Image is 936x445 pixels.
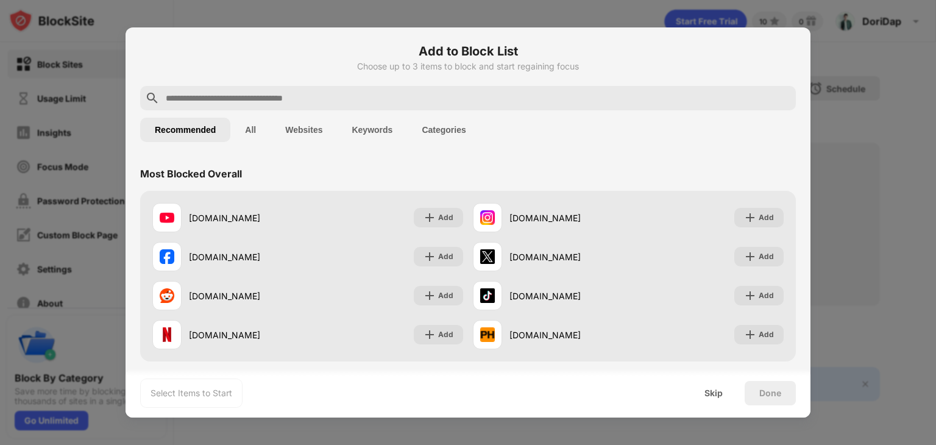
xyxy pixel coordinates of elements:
button: Websites [271,118,337,142]
img: favicons [480,249,495,264]
img: favicons [160,288,174,303]
div: [DOMAIN_NAME] [509,212,628,224]
div: [DOMAIN_NAME] [189,251,308,263]
button: All [230,118,271,142]
div: Add [438,329,453,341]
div: [DOMAIN_NAME] [189,329,308,341]
div: [DOMAIN_NAME] [509,290,628,302]
button: Recommended [140,118,230,142]
div: [DOMAIN_NAME] [189,290,308,302]
div: Choose up to 3 items to block and start regaining focus [140,62,796,71]
div: [DOMAIN_NAME] [509,251,628,263]
img: favicons [160,210,174,225]
img: favicons [160,327,174,342]
div: [DOMAIN_NAME] [509,329,628,341]
div: Done [759,388,781,398]
button: Keywords [337,118,407,142]
div: Add [759,290,774,302]
img: favicons [480,210,495,225]
div: [DOMAIN_NAME] [189,212,308,224]
div: Add [759,212,774,224]
div: Add [759,251,774,263]
img: search.svg [145,91,160,105]
img: favicons [160,249,174,264]
div: Add [438,290,453,302]
div: Add [759,329,774,341]
img: favicons [480,288,495,303]
div: Add [438,251,453,263]
button: Categories [407,118,480,142]
div: Skip [704,388,723,398]
h6: Add to Block List [140,42,796,60]
img: favicons [480,327,495,342]
div: Most Blocked Overall [140,168,242,180]
div: Add [438,212,453,224]
div: Select Items to Start [151,387,232,399]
